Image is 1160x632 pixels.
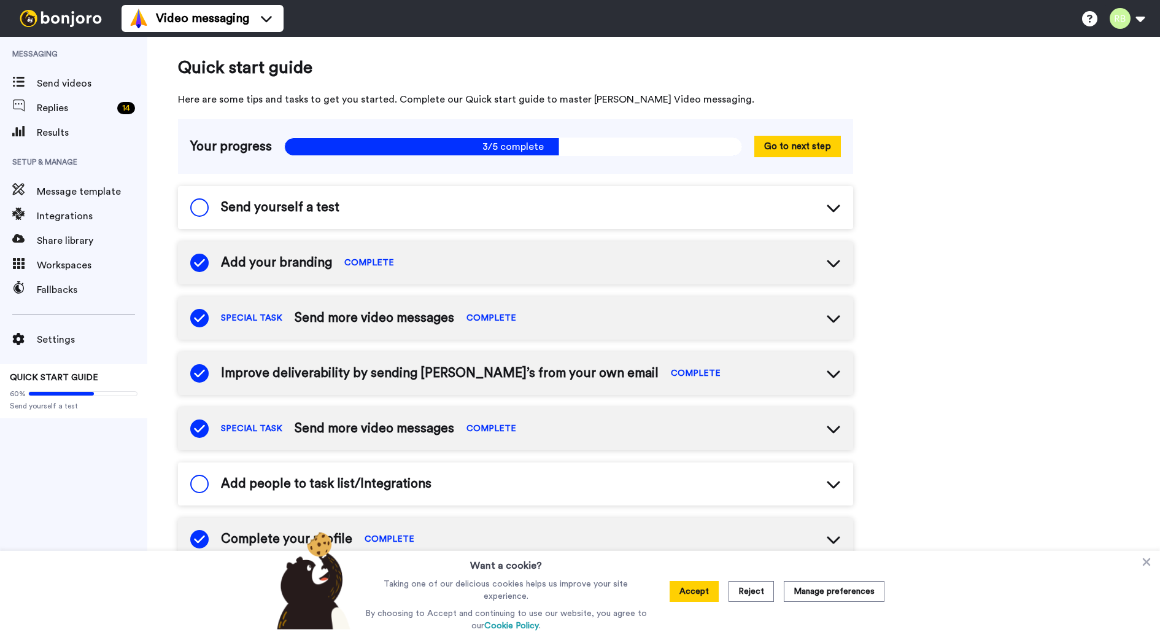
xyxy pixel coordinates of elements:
span: SPECIAL TASK [221,423,282,435]
span: Here are some tips and tasks to get you started. Complete our Quick start guide to master [PERSON... [178,92,853,107]
span: Replies [37,101,112,115]
img: vm-color.svg [129,9,149,28]
span: COMPLETE [466,312,516,324]
span: 60% [10,389,26,399]
p: By choosing to Accept and continuing to use our website, you agree to our . [362,607,650,632]
span: Send more video messages [295,419,454,438]
img: bj-logo-header-white.svg [15,10,107,27]
button: Reject [729,581,774,602]
h3: Want a cookie? [470,551,542,573]
p: Taking one of our delicious cookies helps us improve your site experience. [362,578,650,603]
span: SPECIAL TASK [221,312,282,324]
img: bear-with-cookie.png [266,531,357,630]
button: Accept [670,581,719,602]
span: Add people to task list/Integrations [221,475,431,493]
span: Results [37,125,147,140]
span: Workspaces [37,258,147,273]
span: Complete your profile [221,530,352,548]
span: Your progress [190,138,272,156]
span: COMPLETE [365,533,414,545]
span: COMPLETE [671,367,721,380]
span: Settings [37,332,147,347]
span: Add your branding [221,254,332,272]
span: 3/5 complete [284,138,742,156]
div: 14 [117,102,135,114]
span: Share library [37,233,147,248]
a: Cookie Policy [484,622,539,630]
button: Go to next step [754,136,841,157]
span: QUICK START GUIDE [10,373,98,382]
span: Quick start guide [178,55,853,80]
span: Send more video messages [295,309,454,327]
button: Manage preferences [784,581,884,602]
span: Improve deliverability by sending [PERSON_NAME]’s from your own email [221,364,659,383]
span: Integrations [37,209,147,224]
span: Video messaging [156,10,249,27]
span: Fallbacks [37,283,147,297]
span: Message template [37,184,147,199]
span: Send yourself a test [10,401,137,411]
span: COMPLETE [466,423,516,435]
span: Send yourself a test [221,198,339,217]
span: Send videos [37,76,147,91]
span: COMPLETE [344,257,394,269]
